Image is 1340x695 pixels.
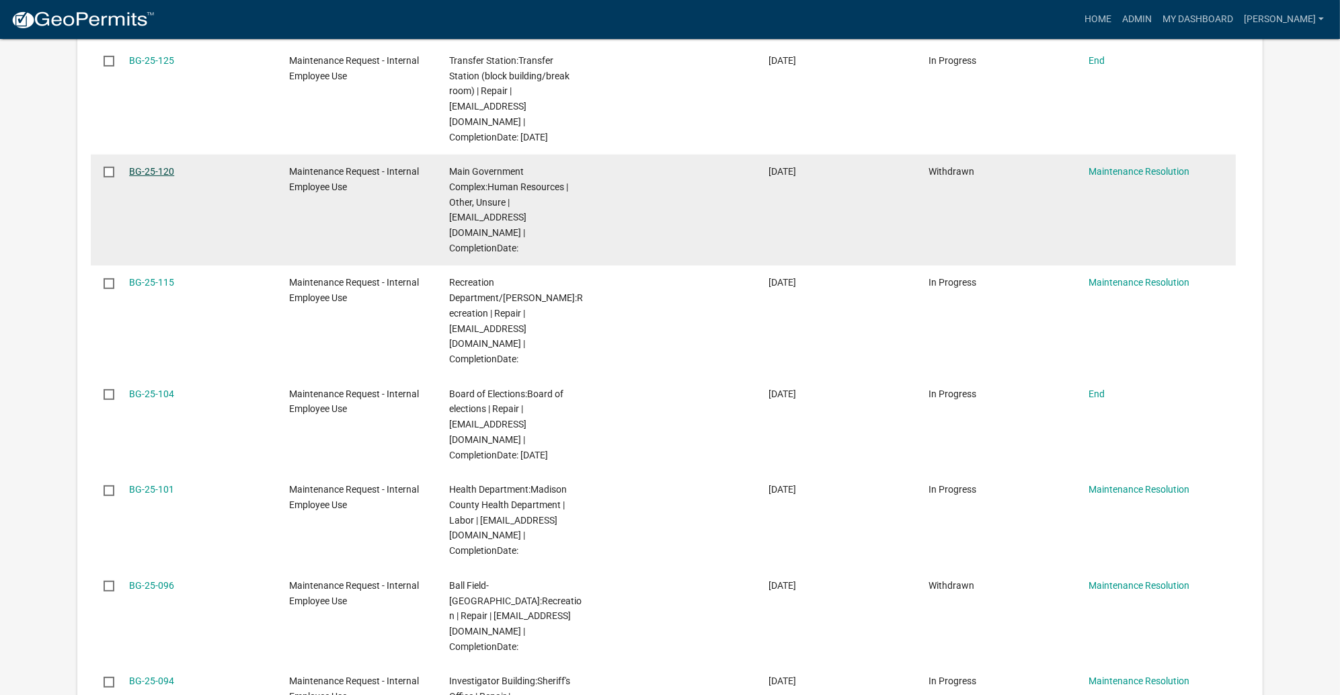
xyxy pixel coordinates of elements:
a: BG-25-094 [129,676,174,686]
a: Maintenance Resolution [1089,676,1189,686]
span: 09/08/2025 [768,580,796,591]
span: Health Department:Madison County Health Department | Labor | pmetz@madisonco.us | CompletionDate: [449,484,567,556]
a: Home [1079,7,1117,32]
span: In Progress [929,484,976,495]
span: Maintenance Request - Internal Employee Use [289,166,419,192]
span: 09/12/2025 [768,389,796,399]
span: In Progress [929,277,976,288]
span: In Progress [929,676,976,686]
a: End [1089,389,1105,399]
span: 09/10/2025 [768,484,796,495]
span: In Progress [929,389,976,399]
span: 09/29/2025 [768,166,796,177]
a: [PERSON_NAME] [1238,7,1329,32]
span: Board of Elections:Board of elections | Repair | cstephen@madisonco.us | CompletionDate: 10/02/2025 [449,389,563,460]
span: Maintenance Request - Internal Employee Use [289,55,419,81]
a: Maintenance Resolution [1089,166,1189,177]
span: Recreation Department/Sammy Haggard:Recreation | Repair | pmetz@madisonco.us | CompletionDate: [449,277,583,364]
span: Maintenance Request - Internal Employee Use [289,580,419,606]
span: In Progress [929,55,976,66]
a: Maintenance Resolution [1089,580,1189,591]
a: BG-25-104 [129,389,174,399]
span: Withdrawn [929,580,974,591]
a: BG-25-115 [129,277,174,288]
span: 09/05/2025 [768,676,796,686]
span: Main Government Complex:Human Resources | Other, Unsure | cstephen@madisonco.us | CompletionDate: [449,166,568,253]
a: My Dashboard [1157,7,1238,32]
span: Maintenance Request - Internal Employee Use [289,389,419,415]
a: BG-25-096 [129,580,174,591]
a: BG-25-120 [129,166,174,177]
span: Withdrawn [929,166,974,177]
a: BG-25-125 [129,55,174,66]
a: End [1089,55,1105,66]
a: Admin [1117,7,1157,32]
span: Transfer Station:Transfer Station (block building/break room) | Repair | cstephen@madisonco.us | ... [449,55,569,142]
a: BG-25-101 [129,484,174,495]
a: Maintenance Resolution [1089,484,1189,495]
span: Ball Field-Diamond Hill:Recreation | Repair | pmetz@madisonco.us | CompletionDate: [449,580,582,652]
span: Maintenance Request - Internal Employee Use [289,484,419,510]
a: Maintenance Resolution [1089,277,1189,288]
span: 10/01/2025 [768,55,796,66]
span: Maintenance Request - Internal Employee Use [289,277,419,303]
span: 09/23/2025 [768,277,796,288]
